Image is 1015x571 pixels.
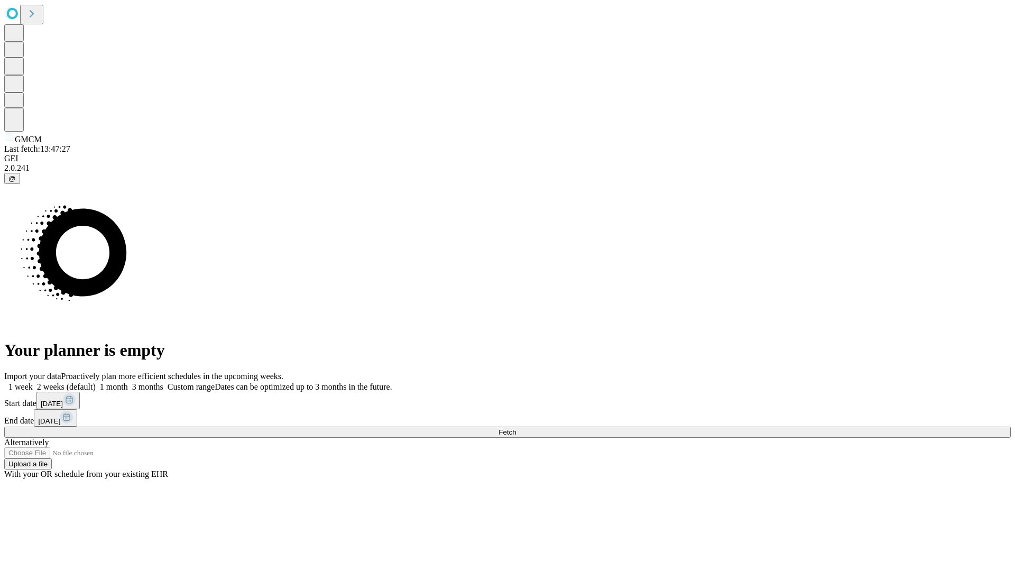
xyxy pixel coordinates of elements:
[4,469,168,478] span: With your OR schedule from your existing EHR
[4,173,20,184] button: @
[4,154,1011,163] div: GEI
[41,400,63,408] span: [DATE]
[4,458,52,469] button: Upload a file
[4,427,1011,438] button: Fetch
[37,382,96,391] span: 2 weeks (default)
[36,392,80,409] button: [DATE]
[34,409,77,427] button: [DATE]
[4,372,61,381] span: Import your data
[132,382,163,391] span: 3 months
[168,382,215,391] span: Custom range
[499,428,516,436] span: Fetch
[61,372,283,381] span: Proactively plan more efficient schedules in the upcoming weeks.
[4,409,1011,427] div: End date
[4,392,1011,409] div: Start date
[215,382,392,391] span: Dates can be optimized up to 3 months in the future.
[4,163,1011,173] div: 2.0.241
[8,382,33,391] span: 1 week
[100,382,128,391] span: 1 month
[4,438,49,447] span: Alternatively
[15,135,42,144] span: GMCM
[8,174,16,182] span: @
[4,340,1011,360] h1: Your planner is empty
[4,144,70,153] span: Last fetch: 13:47:27
[38,417,60,425] span: [DATE]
